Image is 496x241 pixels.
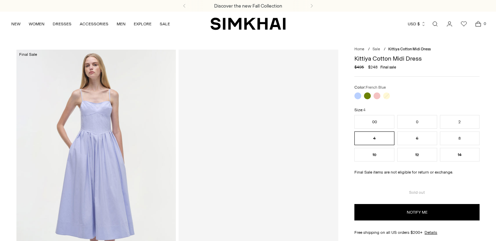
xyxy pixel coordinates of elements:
a: ACCESSORIES [80,16,108,31]
button: 12 [397,148,437,162]
a: Go to the account page [443,17,456,31]
a: Sale [373,47,380,51]
button: 6 [397,131,437,145]
a: Open search modal [428,17,442,31]
button: Notify me [354,204,480,220]
div: / [384,47,386,51]
a: Wishlist [457,17,471,31]
button: 4 [354,131,394,145]
nav: breadcrumbs [354,47,480,51]
h1: Kittiya Cotton Midi Dress [354,55,480,62]
button: 2 [440,115,480,129]
span: 4 [363,108,365,112]
a: MEN [117,16,126,31]
button: 0 [397,115,437,129]
label: Color: [354,85,386,90]
a: Home [354,47,364,51]
label: Size: [354,107,365,112]
a: WOMEN [29,16,44,31]
a: NEW [11,16,21,31]
span: French Blue [366,85,386,90]
a: EXPLORE [134,16,152,31]
a: Open cart modal [471,17,485,31]
span: 0 [482,21,488,27]
button: 00 [354,115,394,129]
button: 10 [354,148,394,162]
span: $248 [368,65,378,69]
a: Discover the new Fall Collection [214,3,282,9]
strong: Final Sale items are not eligible for return or exchange. [354,170,453,175]
s: $495 [354,65,364,69]
a: Details [425,230,437,235]
a: SALE [160,16,170,31]
div: Free shipping on all US orders $200+ [354,230,480,235]
a: SIMKHAI [210,17,286,30]
button: USD $ [408,16,426,31]
button: 8 [440,131,480,145]
a: DRESSES [53,16,71,31]
div: / [368,47,370,51]
span: Kittiya Cotton Midi Dress [388,47,431,51]
button: 14 [440,148,480,162]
